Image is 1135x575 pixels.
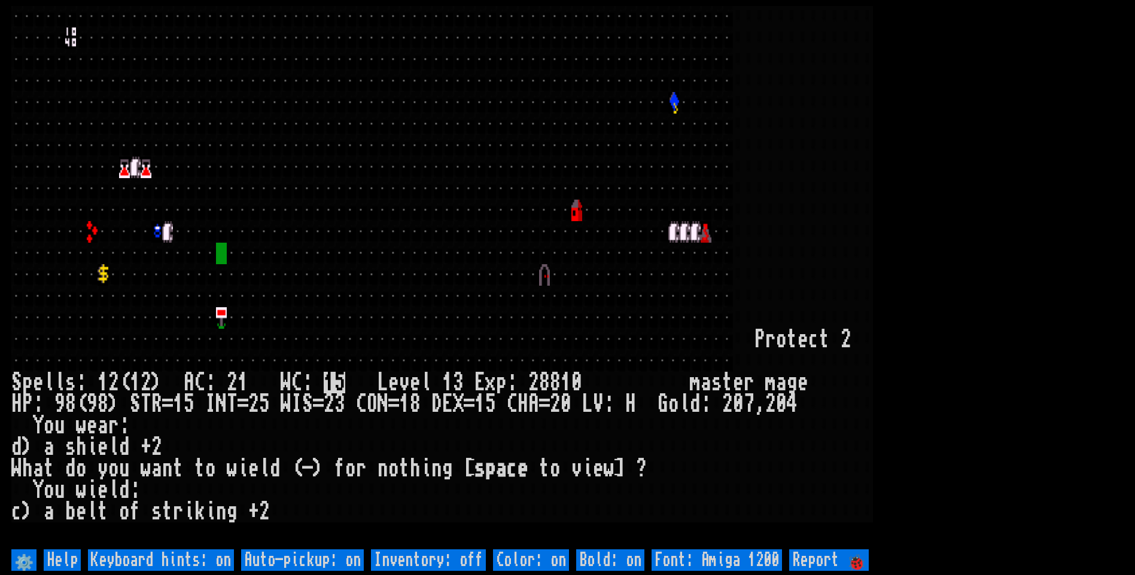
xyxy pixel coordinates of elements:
[98,372,108,393] div: 1
[658,393,668,415] div: G
[22,501,33,522] div: )
[184,501,194,522] div: i
[291,458,302,479] div: (
[399,372,410,393] div: v
[162,393,173,415] div: =
[313,393,324,415] div: =
[636,458,647,479] div: ?
[248,393,259,415] div: 2
[701,372,711,393] div: a
[496,372,507,393] div: p
[141,436,151,458] div: +
[241,549,364,571] input: Auto-pickup: on
[722,372,733,393] div: t
[44,436,54,458] div: a
[539,372,550,393] div: 8
[130,479,141,501] div: :
[474,372,485,393] div: E
[485,458,496,479] div: p
[787,393,798,415] div: 4
[151,393,162,415] div: R
[550,393,561,415] div: 2
[151,436,162,458] div: 2
[485,393,496,415] div: 5
[184,372,194,393] div: A
[205,372,216,393] div: :
[108,458,119,479] div: o
[98,415,108,436] div: a
[474,393,485,415] div: 1
[334,458,345,479] div: f
[356,458,367,479] div: r
[108,436,119,458] div: l
[582,393,593,415] div: L
[550,458,561,479] div: o
[151,501,162,522] div: s
[378,393,388,415] div: N
[431,458,442,479] div: n
[604,458,614,479] div: w
[44,415,54,436] div: o
[798,329,808,350] div: e
[789,549,869,571] input: Report 🐞
[776,329,787,350] div: o
[173,458,184,479] div: t
[108,415,119,436] div: r
[291,393,302,415] div: I
[227,393,238,415] div: T
[528,372,539,393] div: 2
[130,372,141,393] div: 1
[44,372,54,393] div: l
[87,436,98,458] div: i
[464,458,474,479] div: [
[54,393,65,415] div: 9
[302,372,313,393] div: :
[679,393,690,415] div: l
[33,372,44,393] div: e
[227,458,238,479] div: w
[11,501,22,522] div: c
[711,372,722,393] div: s
[808,329,819,350] div: c
[302,393,313,415] div: S
[539,458,550,479] div: t
[388,458,399,479] div: o
[421,372,431,393] div: l
[593,393,604,415] div: V
[119,458,130,479] div: u
[668,393,679,415] div: o
[98,393,108,415] div: 8
[291,372,302,393] div: C
[88,549,234,571] input: Keyboard hints: on
[507,393,518,415] div: C
[270,458,281,479] div: d
[431,393,442,415] div: D
[162,458,173,479] div: n
[65,372,76,393] div: s
[65,458,76,479] div: d
[259,393,270,415] div: 5
[87,501,98,522] div: l
[205,393,216,415] div: I
[733,393,744,415] div: 0
[151,458,162,479] div: a
[238,458,248,479] div: i
[119,479,130,501] div: d
[787,329,798,350] div: t
[571,372,582,393] div: 0
[194,458,205,479] div: t
[399,458,410,479] div: t
[744,372,754,393] div: r
[334,372,345,393] mark: 5
[22,393,33,415] div: P
[173,393,184,415] div: 1
[493,549,569,571] input: Color: on
[561,372,571,393] div: 1
[281,393,291,415] div: W
[11,436,22,458] div: d
[248,458,259,479] div: e
[119,372,130,393] div: (
[76,479,87,501] div: w
[44,501,54,522] div: a
[205,501,216,522] div: i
